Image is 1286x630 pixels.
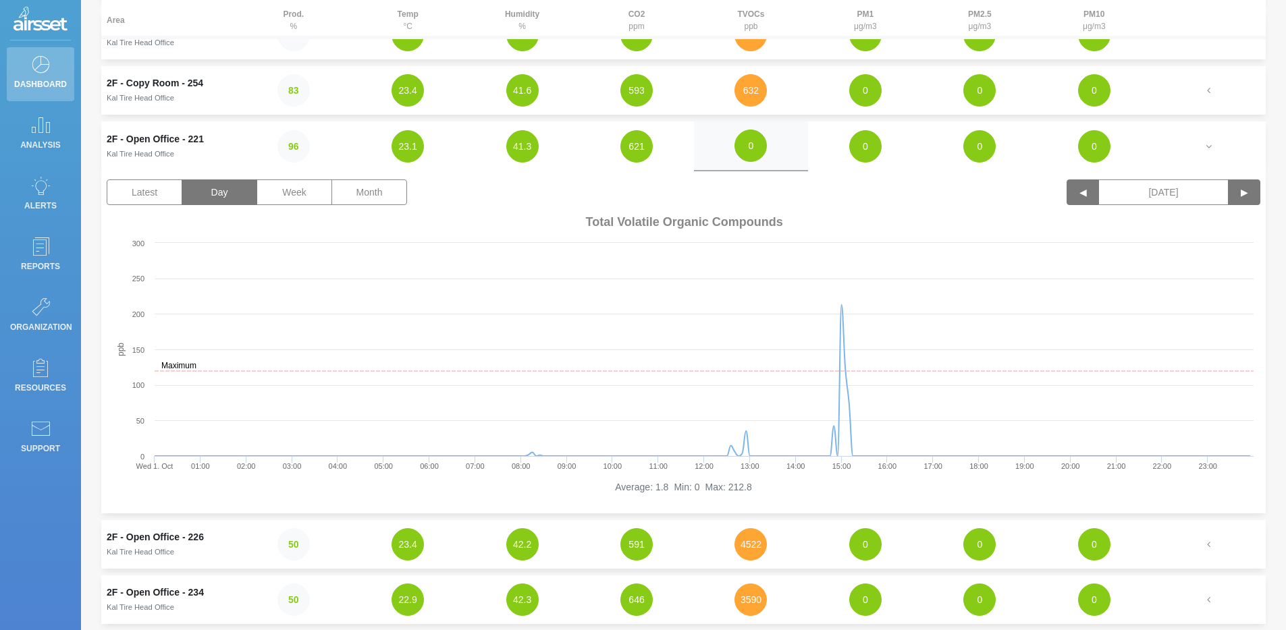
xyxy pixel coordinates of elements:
span: Total Volatile Organic Compounds [586,215,783,229]
text: 100 [132,381,144,389]
text: Maximum [161,361,196,370]
strong: Humidity [505,9,539,19]
text: 0 [140,453,144,461]
text: 23:00 [1198,462,1217,470]
strong: 50 [288,539,299,550]
li: Max: 212.8 [705,480,752,494]
text: 05:00 [374,462,393,470]
button: ▶ [1228,179,1260,205]
button: 0 [1078,528,1110,561]
button: 23.1 [392,130,424,163]
button: 593 [620,74,653,107]
text: 09:00 [558,462,577,470]
button: 0 [1078,74,1110,107]
button: 0 [963,528,996,561]
button: Week [257,179,332,205]
p: Organization [10,317,71,337]
img: Logo [14,7,68,34]
button: 50 [277,528,310,561]
text: 01:00 [191,462,210,470]
text: 18:00 [969,462,988,470]
button: 83 [277,74,310,107]
strong: CO2 [628,9,645,19]
strong: Prod. [283,9,304,19]
p: Resources [10,378,71,398]
text: 15:00 [832,462,851,470]
text: 13:00 [741,462,759,470]
strong: PM10 [1083,9,1104,19]
button: Day [182,179,257,205]
button: 0 [849,130,882,163]
text: 20:00 [1061,462,1080,470]
text: 21:00 [1107,462,1126,470]
text: 12:00 [695,462,714,470]
button: 0 [1078,130,1110,163]
strong: 83 [288,85,299,96]
small: Kal Tire Head Office [107,38,174,47]
button: 621 [620,130,653,163]
button: 0 [734,130,767,162]
p: Reports [10,256,71,277]
a: Support [7,411,74,465]
text: 16:00 [878,462,897,470]
a: Dashboard [7,47,74,101]
button: 0 [963,130,996,163]
p: Alerts [10,196,71,216]
button: [DATE] [1099,179,1229,205]
button: 96 [277,130,310,163]
button: 42.3 [506,583,539,616]
button: 0 [1078,583,1110,616]
button: 41.6 [506,74,539,107]
strong: 96 [288,141,299,152]
strong: PM1 [857,9,874,19]
small: Kal Tire Head Office [107,548,174,556]
text: ppb [116,343,126,356]
text: 10:00 [604,462,622,470]
text: 300 [132,239,144,248]
text: 150 [132,346,144,354]
text: 02:00 [237,462,256,470]
a: Reports [7,229,74,283]
text: Wed 1. Oct [136,462,173,470]
strong: PM2.5 [968,9,992,19]
text: 11:00 [649,462,668,470]
a: Organization [7,290,74,344]
a: Analysis [7,108,74,162]
button: 23.4 [392,528,424,561]
text: 200 [132,310,144,318]
p: Dashboard [10,74,71,94]
button: 4522 [734,528,767,561]
button: 0 [963,583,996,616]
button: 41.3 [506,130,539,163]
button: 0 [849,74,882,107]
text: 07:00 [466,462,485,470]
a: Alerts [7,169,74,223]
button: 3590 [734,583,767,616]
button: 50 [277,583,310,616]
button: 632 [734,74,767,107]
text: 19:00 [1015,462,1034,470]
strong: Area [107,16,125,25]
small: Kal Tire Head Office [107,603,174,611]
text: 250 [132,275,144,283]
li: Average: 1.8 [615,480,668,494]
button: 0 [849,583,882,616]
text: 22:00 [1153,462,1172,470]
text: 03:00 [283,462,302,470]
small: Kal Tire Head Office [107,94,174,102]
td: 2F - Copy Room - 254Kal Tire Head Office [101,66,236,115]
button: 22.9 [392,583,424,616]
strong: Temp [398,9,419,19]
strong: TVOCs [737,9,764,19]
text: 14:00 [786,462,805,470]
button: ◀ [1067,179,1099,205]
a: Resources [7,351,74,405]
text: 04:00 [329,462,348,470]
td: 2F - Open Office - 226Kal Tire Head Office [101,520,236,569]
p: Analysis [10,135,71,155]
button: 646 [620,583,653,616]
button: 42.2 [506,528,539,561]
small: Kal Tire Head Office [107,150,174,158]
td: 2F - Open Office - 234Kal Tire Head Office [101,575,236,624]
strong: 50 [288,594,299,605]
